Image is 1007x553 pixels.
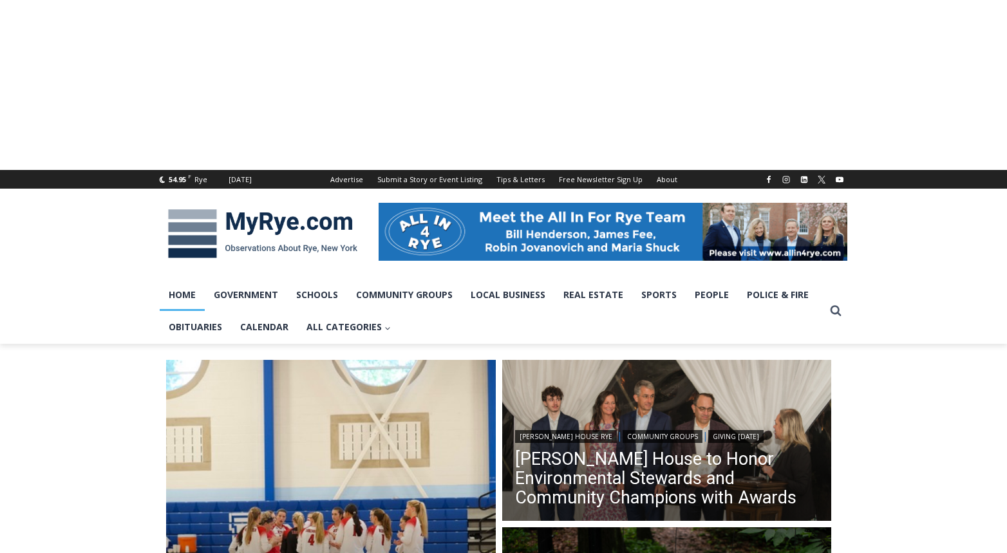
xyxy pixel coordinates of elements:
img: (PHOTO: Ferdinand Coghlan (Rye High School Eagle Scout), Lisa Dominici (executive director, Rye Y... [502,360,832,525]
a: Obituaries [160,311,231,343]
a: Local Business [462,279,554,311]
a: Giving [DATE] [708,430,764,443]
a: Government [205,279,287,311]
a: Schools [287,279,347,311]
a: Sports [632,279,686,311]
a: Free Newsletter Sign Up [552,170,650,189]
a: [PERSON_NAME] House to Honor Environmental Stewards and Community Champions with Awards [515,449,819,507]
a: Real Estate [554,279,632,311]
a: Facebook [761,172,776,187]
div: Rye [194,174,207,185]
a: Tips & Letters [489,170,552,189]
a: Home [160,279,205,311]
img: MyRye.com [160,200,366,267]
span: F [188,173,191,180]
a: Linkedin [796,172,812,187]
nav: Primary Navigation [160,279,824,344]
div: [DATE] [229,174,252,185]
a: Instagram [778,172,794,187]
a: Community Groups [623,430,702,443]
a: [PERSON_NAME] House Rye [515,430,617,443]
a: People [686,279,738,311]
a: Read More Wainwright House to Honor Environmental Stewards and Community Champions with Awards [502,360,832,525]
a: Calendar [231,311,297,343]
a: Submit a Story or Event Listing [370,170,489,189]
img: All in for Rye [379,203,847,261]
nav: Secondary Navigation [323,170,684,189]
a: X [814,172,829,187]
a: About [650,170,684,189]
a: Advertise [323,170,370,189]
button: View Search Form [824,299,847,323]
span: All Categories [306,320,391,334]
a: YouTube [832,172,847,187]
a: All Categories [297,311,400,343]
div: | | [515,427,819,443]
span: 54.95 [169,174,186,184]
a: Police & Fire [738,279,818,311]
a: Community Groups [347,279,462,311]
